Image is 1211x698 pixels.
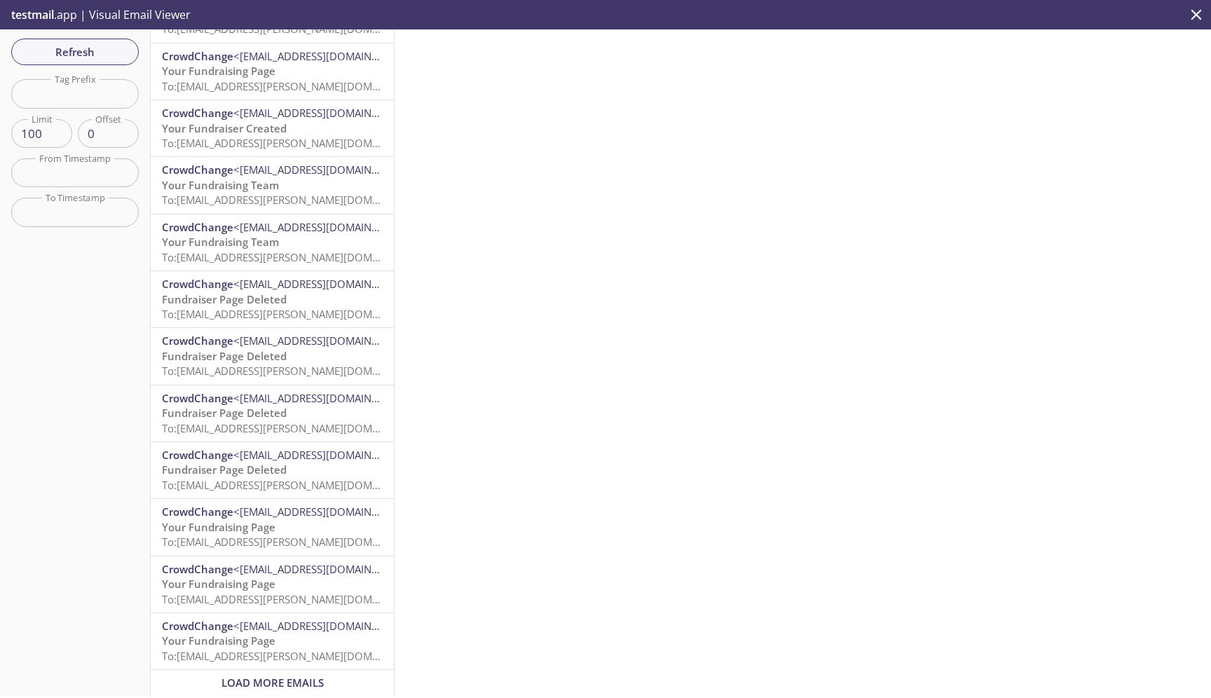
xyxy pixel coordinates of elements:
[151,613,394,669] div: CrowdChange<[EMAIL_ADDRESS][DOMAIN_NAME]>Your Fundraising PageTo:[EMAIL_ADDRESS][PERSON_NAME][DOM...
[162,178,279,192] span: Your Fundraising Team
[221,676,324,690] span: Load More Emails
[162,79,426,93] span: To: [EMAIL_ADDRESS][PERSON_NAME][DOMAIN_NAME]
[162,163,233,177] span: CrowdChange
[162,307,426,321] span: To: [EMAIL_ADDRESS][PERSON_NAME][DOMAIN_NAME]
[162,478,426,492] span: To: [EMAIL_ADDRESS][PERSON_NAME][DOMAIN_NAME]
[162,121,287,135] span: Your Fundraiser Created
[151,100,394,156] div: CrowdChange<[EMAIL_ADDRESS][DOMAIN_NAME]>Your Fundraiser CreatedTo:[EMAIL_ADDRESS][PERSON_NAME][D...
[233,163,415,177] span: <[EMAIL_ADDRESS][DOMAIN_NAME]>
[233,505,415,519] span: <[EMAIL_ADDRESS][DOMAIN_NAME]>
[162,334,233,348] span: CrowdChange
[151,499,394,555] div: CrowdChange<[EMAIL_ADDRESS][DOMAIN_NAME]>Your Fundraising PageTo:[EMAIL_ADDRESS][PERSON_NAME][DOM...
[233,106,415,120] span: <[EMAIL_ADDRESS][DOMAIN_NAME]>
[11,39,139,65] button: Refresh
[162,235,279,249] span: Your Fundraising Team
[162,22,426,36] span: To: [EMAIL_ADDRESS][PERSON_NAME][DOMAIN_NAME]
[233,448,415,462] span: <[EMAIL_ADDRESS][DOMAIN_NAME]>
[151,157,394,213] div: CrowdChange<[EMAIL_ADDRESS][DOMAIN_NAME]>Your Fundraising TeamTo:[EMAIL_ADDRESS][PERSON_NAME][DOM...
[162,592,426,606] span: To: [EMAIL_ADDRESS][PERSON_NAME][DOMAIN_NAME]
[151,328,394,384] div: CrowdChange<[EMAIL_ADDRESS][DOMAIN_NAME]>Fundraiser Page DeletedTo:[EMAIL_ADDRESS][PERSON_NAME][D...
[162,136,426,150] span: To: [EMAIL_ADDRESS][PERSON_NAME][DOMAIN_NAME]
[162,619,233,633] span: CrowdChange
[162,535,426,549] span: To: [EMAIL_ADDRESS][PERSON_NAME][DOMAIN_NAME]
[162,448,233,462] span: CrowdChange
[162,64,275,78] span: Your Fundraising Page
[162,505,233,519] span: CrowdChange
[162,292,287,306] span: Fundraiser Page Deleted
[162,49,233,63] span: CrowdChange
[162,406,287,420] span: Fundraiser Page Deleted
[233,619,415,633] span: <[EMAIL_ADDRESS][DOMAIN_NAME]>
[151,214,394,271] div: CrowdChange<[EMAIL_ADDRESS][DOMAIN_NAME]>Your Fundraising TeamTo:[EMAIL_ADDRESS][PERSON_NAME][DOM...
[162,277,233,291] span: CrowdChange
[162,463,287,477] span: Fundraiser Page Deleted
[233,220,415,234] span: <[EMAIL_ADDRESS][DOMAIN_NAME]>
[22,43,128,61] span: Refresh
[162,649,426,663] span: To: [EMAIL_ADDRESS][PERSON_NAME][DOMAIN_NAME]
[162,106,233,120] span: CrowdChange
[162,562,233,576] span: CrowdChange
[162,520,275,534] span: Your Fundraising Page
[151,271,394,327] div: CrowdChange<[EMAIL_ADDRESS][DOMAIN_NAME]>Fundraiser Page DeletedTo:[EMAIL_ADDRESS][PERSON_NAME][D...
[11,7,54,22] span: testmail
[233,334,415,348] span: <[EMAIL_ADDRESS][DOMAIN_NAME]>
[162,349,287,363] span: Fundraiser Page Deleted
[151,43,394,100] div: CrowdChange<[EMAIL_ADDRESS][DOMAIN_NAME]>Your Fundraising PageTo:[EMAIL_ADDRESS][PERSON_NAME][DOM...
[151,385,394,442] div: CrowdChange<[EMAIL_ADDRESS][DOMAIN_NAME]>Fundraiser Page DeletedTo:[EMAIL_ADDRESS][PERSON_NAME][D...
[151,442,394,498] div: CrowdChange<[EMAIL_ADDRESS][DOMAIN_NAME]>Fundraiser Page DeletedTo:[EMAIL_ADDRESS][PERSON_NAME][D...
[162,421,426,435] span: To: [EMAIL_ADDRESS][PERSON_NAME][DOMAIN_NAME]
[162,634,275,648] span: Your Fundraising Page
[162,577,275,591] span: Your Fundraising Page
[162,250,426,264] span: To: [EMAIL_ADDRESS][PERSON_NAME][DOMAIN_NAME]
[162,364,426,378] span: To: [EMAIL_ADDRESS][PERSON_NAME][DOMAIN_NAME]
[151,556,394,613] div: CrowdChange<[EMAIL_ADDRESS][DOMAIN_NAME]>Your Fundraising PageTo:[EMAIL_ADDRESS][PERSON_NAME][DOM...
[151,670,394,696] div: Load More Emails
[233,49,415,63] span: <[EMAIL_ADDRESS][DOMAIN_NAME]>
[162,193,426,207] span: To: [EMAIL_ADDRESS][PERSON_NAME][DOMAIN_NAME]
[162,391,233,405] span: CrowdChange
[162,220,233,234] span: CrowdChange
[233,391,415,405] span: <[EMAIL_ADDRESS][DOMAIN_NAME]>
[233,562,415,576] span: <[EMAIL_ADDRESS][DOMAIN_NAME]>
[233,277,415,291] span: <[EMAIL_ADDRESS][DOMAIN_NAME]>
